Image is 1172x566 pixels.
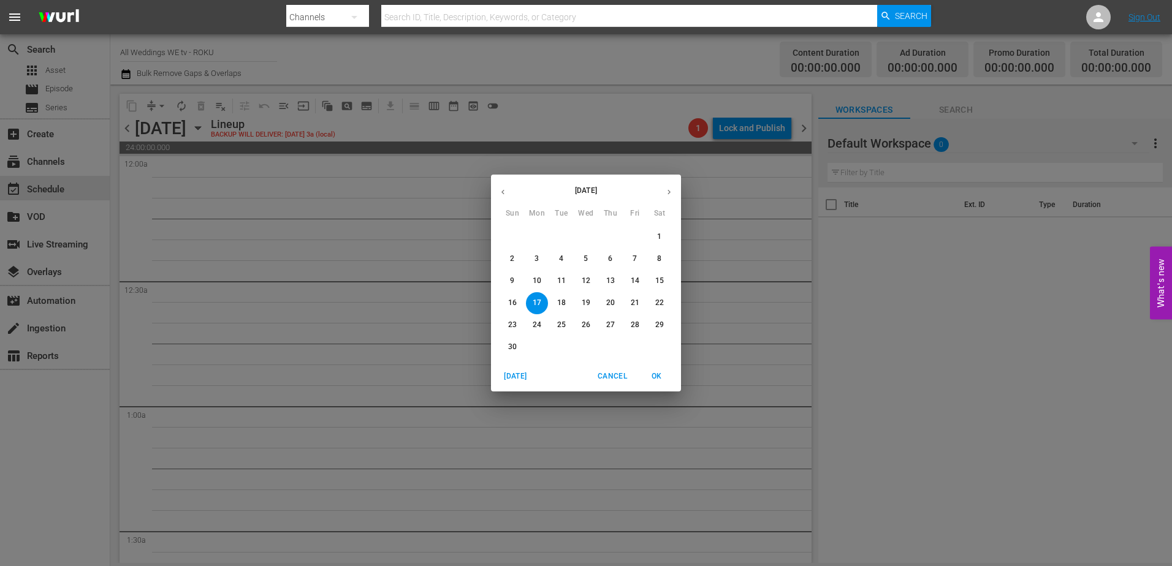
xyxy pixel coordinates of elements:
[584,254,588,264] p: 5
[633,254,637,264] p: 7
[496,366,535,387] button: [DATE]
[29,3,88,32] img: ans4CAIJ8jUAAAAAAAAAAAAAAAAAAAAAAAAgQb4GAAAAAAAAAAAAAAAAAAAAAAAAJMjXAAAAAAAAAAAAAAAAAAAAAAAAgAT5G...
[631,298,639,308] p: 21
[575,208,597,220] span: Wed
[649,208,671,220] span: Sat
[657,232,661,242] p: 1
[649,226,671,248] button: 1
[550,314,573,336] button: 25
[599,314,622,336] button: 27
[535,254,539,264] p: 3
[599,208,622,220] span: Thu
[582,276,590,286] p: 12
[526,292,548,314] button: 17
[557,276,566,286] p: 11
[624,208,646,220] span: Fri
[533,276,541,286] p: 10
[649,314,671,336] button: 29
[655,276,664,286] p: 15
[624,314,646,336] button: 28
[508,320,517,330] p: 23
[642,370,671,383] span: OK
[550,208,573,220] span: Tue
[501,336,523,358] button: 30
[582,320,590,330] p: 26
[575,314,597,336] button: 26
[1128,12,1160,22] a: Sign Out
[637,366,676,387] button: OK
[501,292,523,314] button: 16
[608,254,612,264] p: 6
[593,366,632,387] button: Cancel
[526,314,548,336] button: 24
[599,270,622,292] button: 13
[7,10,22,25] span: menu
[575,270,597,292] button: 12
[550,248,573,270] button: 4
[557,298,566,308] p: 18
[575,248,597,270] button: 5
[510,254,514,264] p: 2
[655,298,664,308] p: 22
[631,320,639,330] p: 28
[598,370,627,383] span: Cancel
[557,320,566,330] p: 25
[606,320,615,330] p: 27
[501,208,523,220] span: Sun
[550,292,573,314] button: 18
[501,248,523,270] button: 2
[599,292,622,314] button: 20
[533,298,541,308] p: 17
[582,298,590,308] p: 19
[649,270,671,292] button: 15
[508,342,517,352] p: 30
[501,314,523,336] button: 23
[501,270,523,292] button: 9
[550,270,573,292] button: 11
[895,5,927,27] span: Search
[559,254,563,264] p: 4
[526,248,548,270] button: 3
[624,270,646,292] button: 14
[606,298,615,308] p: 20
[501,370,530,383] span: [DATE]
[649,292,671,314] button: 22
[508,298,517,308] p: 16
[657,254,661,264] p: 8
[575,292,597,314] button: 19
[515,185,657,196] p: [DATE]
[606,276,615,286] p: 13
[599,248,622,270] button: 6
[526,208,548,220] span: Mon
[624,248,646,270] button: 7
[533,320,541,330] p: 24
[624,292,646,314] button: 21
[510,276,514,286] p: 9
[631,276,639,286] p: 14
[649,248,671,270] button: 8
[526,270,548,292] button: 10
[655,320,664,330] p: 29
[1150,247,1172,320] button: Open Feedback Widget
